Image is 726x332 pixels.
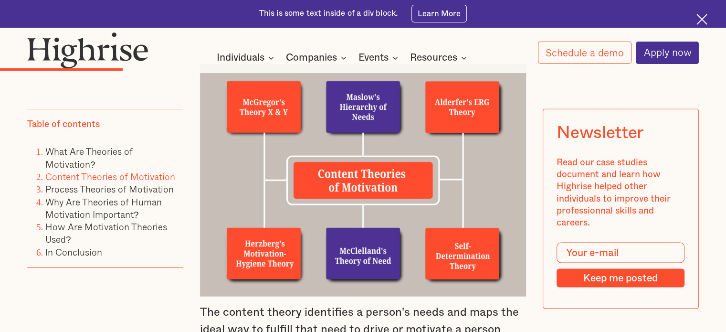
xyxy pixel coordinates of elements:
[27,32,148,69] img: Highrise logo
[259,8,398,19] div: This is some text inside of a div block.
[358,52,401,64] div: Events
[557,268,685,288] input: Keep me posted
[217,52,264,64] div: Individuals
[557,243,685,263] input: Your e-mail
[286,52,349,64] div: Companies
[696,14,707,25] img: Cross icon
[45,194,162,221] a: Why Are Theories of Human Motivation Important?
[358,52,389,64] div: Events
[200,64,526,296] img: Content Theories of Motivation
[45,144,133,171] a: What Are Theories of Motivation?
[538,42,631,64] a: Schedule a demo
[411,5,467,22] a: Learn More
[557,243,685,288] form: Modal Form
[557,123,643,143] div: Newsletter
[217,52,277,64] div: Individuals
[410,52,470,64] div: Resources
[410,52,457,64] div: Resources
[45,182,174,196] a: Process Theories of Motivation
[45,170,175,183] a: Content Theories of Motivation
[636,42,699,64] a: Apply now
[557,157,685,229] div: Read our case studies document and learn how Highrise helped other individuals to improve their p...
[286,52,337,64] div: Companies
[45,220,167,246] a: How Are Motivation Theories Used?
[27,118,100,130] div: Table of contents
[45,245,102,259] a: In Conclusion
